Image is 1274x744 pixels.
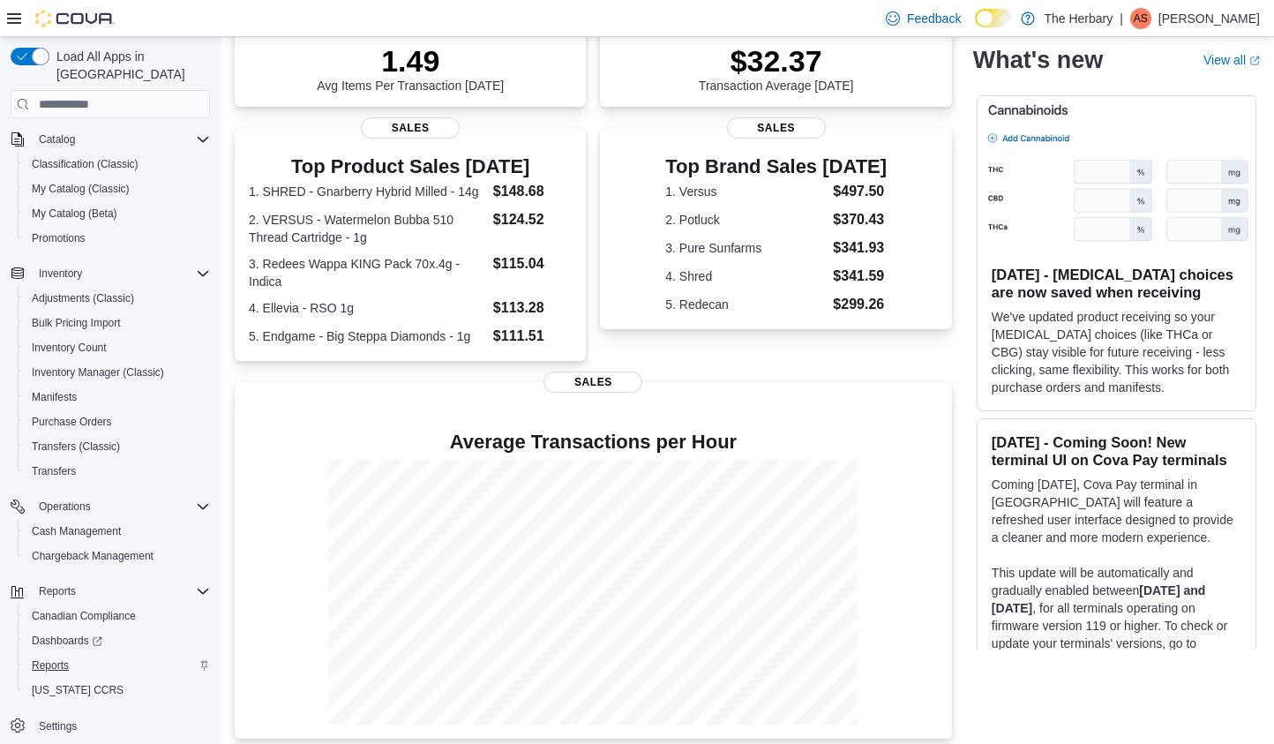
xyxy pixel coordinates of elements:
[32,683,124,697] span: [US_STATE] CCRS
[18,544,217,568] button: Chargeback Management
[18,519,217,544] button: Cash Management
[1249,56,1260,66] svg: External link
[32,182,130,196] span: My Catalog (Classic)
[699,43,854,79] p: $32.37
[25,461,210,482] span: Transfers
[879,1,968,36] a: Feedback
[25,312,128,334] a: Bulk Pricing Import
[25,411,119,432] a: Purchase Orders
[699,43,854,93] div: Transaction Average [DATE]
[493,297,573,319] dd: $113.28
[249,327,486,345] dt: 5. Endgame - Big Steppa Diamonds - 1g
[25,605,143,627] a: Canadian Compliance
[25,655,210,676] span: Reports
[18,152,217,177] button: Classification (Classic)
[833,294,887,315] dd: $299.26
[361,117,460,139] span: Sales
[18,177,217,201] button: My Catalog (Classic)
[25,436,210,457] span: Transfers (Classic)
[1203,53,1260,67] a: View allExternal link
[317,43,504,93] div: Avg Items Per Transaction [DATE]
[18,226,217,251] button: Promotions
[25,154,210,175] span: Classification (Classic)
[543,372,642,393] span: Sales
[493,181,573,202] dd: $148.68
[25,228,210,249] span: Promotions
[32,207,117,221] span: My Catalog (Beta)
[833,266,887,287] dd: $341.59
[32,415,112,429] span: Purchase Orders
[493,209,573,230] dd: $124.52
[4,713,217,739] button: Settings
[1158,8,1260,29] p: [PERSON_NAME]
[992,476,1241,546] p: Coming [DATE], Cova Pay terminal in [GEOGRAPHIC_DATA] will feature a refreshed user interface des...
[32,263,210,284] span: Inventory
[317,43,504,79] p: 1.49
[18,385,217,410] button: Manifests
[25,521,128,542] a: Cash Management
[493,326,573,347] dd: $111.51
[39,132,75,147] span: Catalog
[32,581,83,602] button: Reports
[25,203,210,224] span: My Catalog (Beta)
[18,434,217,459] button: Transfers (Classic)
[249,432,938,453] h4: Average Transactions per Hour
[32,263,89,284] button: Inventory
[493,253,573,274] dd: $115.04
[18,653,217,678] button: Reports
[25,288,210,309] span: Adjustments (Classic)
[249,156,572,177] h3: Top Product Sales [DATE]
[25,154,146,175] a: Classification (Classic)
[18,678,217,703] button: [US_STATE] CCRS
[32,129,210,150] span: Catalog
[1130,8,1151,29] div: Alex Saez
[32,549,154,563] span: Chargeback Management
[39,267,82,281] span: Inventory
[25,655,76,676] a: Reports
[907,10,961,27] span: Feedback
[665,267,826,285] dt: 4. Shred
[25,461,83,482] a: Transfers
[18,360,217,385] button: Inventory Manager (Classic)
[32,231,86,245] span: Promotions
[833,209,887,230] dd: $370.43
[18,410,217,434] button: Purchase Orders
[665,211,826,229] dt: 2. Potluck
[249,183,486,200] dt: 1. SHRED - Gnarberry Hybrid Milled - 14g
[32,157,139,171] span: Classification (Classic)
[973,46,1103,74] h2: What's new
[32,390,77,404] span: Manifests
[18,628,217,653] a: Dashboards
[25,288,141,309] a: Adjustments (Classic)
[18,286,217,311] button: Adjustments (Classic)
[25,680,131,701] a: [US_STATE] CCRS
[992,308,1241,396] p: We've updated product receiving so your [MEDICAL_DATA] choices (like THCa or CBG) stay visible fo...
[25,545,210,567] span: Chargeback Management
[4,494,217,519] button: Operations
[25,178,210,199] span: My Catalog (Classic)
[25,337,114,358] a: Inventory Count
[18,311,217,335] button: Bulk Pricing Import
[25,605,210,627] span: Canadian Compliance
[35,10,115,27] img: Cova
[975,27,976,28] span: Dark Mode
[18,335,217,360] button: Inventory Count
[25,387,210,408] span: Manifests
[32,715,210,737] span: Settings
[833,237,887,259] dd: $341.93
[39,719,77,733] span: Settings
[992,583,1206,615] strong: [DATE] and [DATE]
[25,630,109,651] a: Dashboards
[25,228,93,249] a: Promotions
[992,433,1241,469] h3: [DATE] - Coming Soon! New terminal UI on Cova Pay terminals
[32,464,76,478] span: Transfers
[32,581,210,602] span: Reports
[32,496,98,517] button: Operations
[25,178,137,199] a: My Catalog (Classic)
[4,579,217,604] button: Reports
[992,266,1241,301] h3: [DATE] - [MEDICAL_DATA] choices are now saved when receiving
[1134,8,1148,29] span: AS
[32,524,121,538] span: Cash Management
[665,239,826,257] dt: 3. Pure Sunfarms
[25,436,127,457] a: Transfers (Classic)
